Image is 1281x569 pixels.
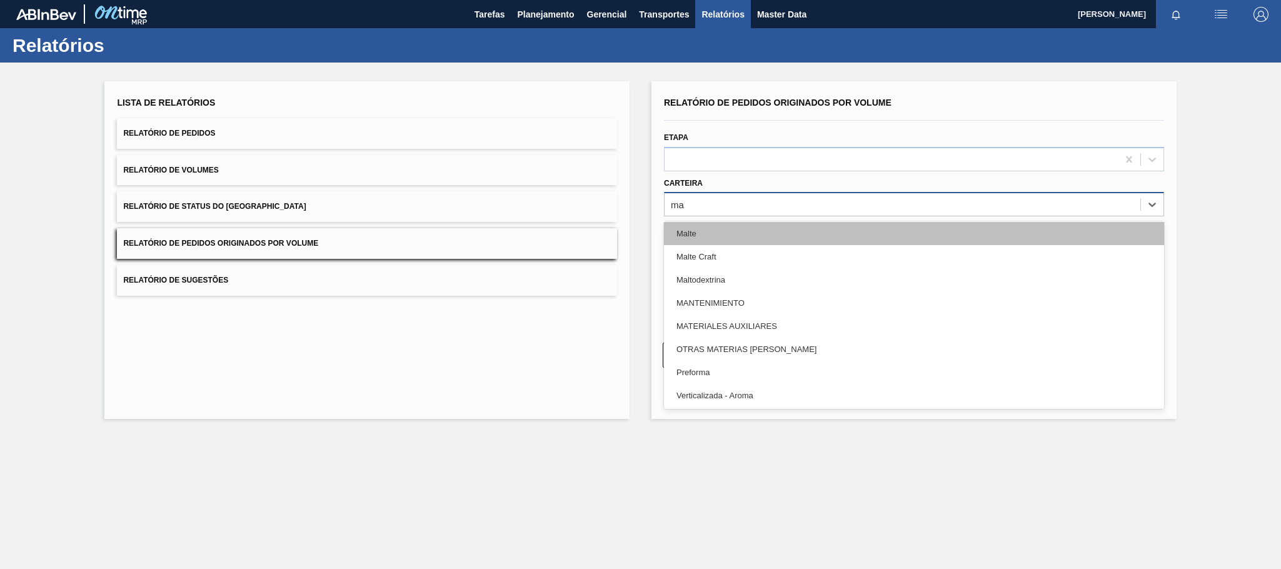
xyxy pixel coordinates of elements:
[1253,7,1268,22] img: Logout
[13,38,234,53] h1: Relatórios
[639,7,689,22] span: Transportes
[117,98,215,108] span: Lista de Relatórios
[117,118,617,149] button: Relatório de Pedidos
[123,202,306,211] span: Relatório de Status do [GEOGRAPHIC_DATA]
[117,265,617,296] button: Relatório de Sugestões
[123,129,215,138] span: Relatório de Pedidos
[1213,7,1228,22] img: userActions
[117,228,617,259] button: Relatório de Pedidos Originados por Volume
[664,338,1164,361] div: OTRAS MATERIAS [PERSON_NAME]
[117,191,617,222] button: Relatório de Status do [GEOGRAPHIC_DATA]
[587,7,627,22] span: Gerencial
[123,166,218,174] span: Relatório de Volumes
[663,343,908,368] button: Limpar
[475,7,505,22] span: Tarefas
[664,268,1164,291] div: Maltodextrina
[701,7,744,22] span: Relatórios
[16,9,76,20] img: TNhmsLtSVTkK8tSr43FrP2fwEKptu5GPRR3wAAAABJRU5ErkJggg==
[123,239,318,248] span: Relatório de Pedidos Originados por Volume
[664,245,1164,268] div: Malte Craft
[123,276,228,284] span: Relatório de Sugestões
[664,179,703,188] label: Carteira
[117,155,617,186] button: Relatório de Volumes
[664,98,892,108] span: Relatório de Pedidos Originados por Volume
[664,384,1164,407] div: Verticalizada - Aroma
[664,315,1164,338] div: MATERIALES AUXILIARES
[664,133,688,142] label: Etapa
[664,291,1164,315] div: MANTENIMIENTO
[757,7,806,22] span: Master Data
[517,7,574,22] span: Planejamento
[664,361,1164,384] div: Preforma
[664,222,1164,245] div: Malte
[1156,6,1196,23] button: Notificações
